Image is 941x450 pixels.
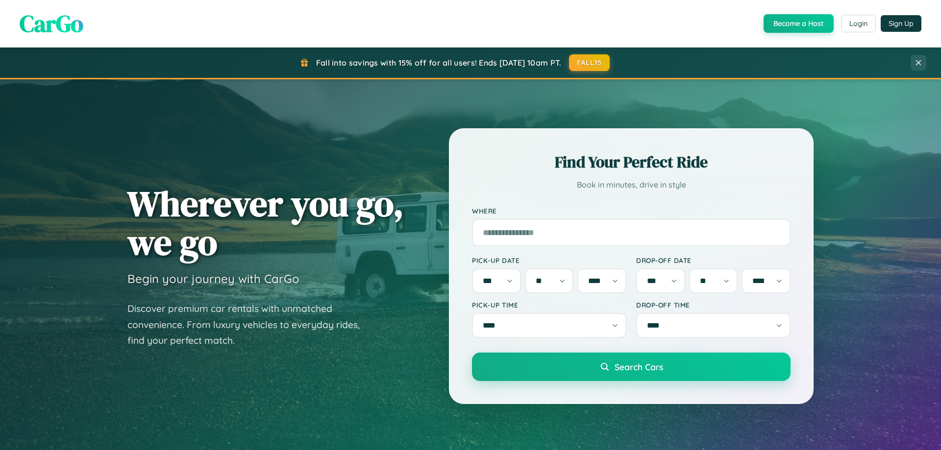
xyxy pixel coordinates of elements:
h1: Wherever you go, we go [127,184,404,261]
button: FALL15 [569,54,610,71]
span: Search Cars [615,361,663,372]
button: Login [841,15,876,32]
button: Search Cars [472,353,791,381]
button: Become a Host [764,14,834,33]
h3: Begin your journey with CarGo [127,271,299,286]
label: Pick-up Date [472,256,626,264]
label: Drop-off Date [636,256,791,264]
label: Pick-up Time [472,301,626,309]
p: Discover premium car rentals with unmatched convenience. From luxury vehicles to everyday rides, ... [127,301,372,349]
span: Fall into savings with 15% off for all users! Ends [DATE] 10am PT. [316,58,562,68]
span: CarGo [20,7,83,40]
button: Sign Up [881,15,921,32]
label: Drop-off Time [636,301,791,309]
h2: Find Your Perfect Ride [472,151,791,173]
p: Book in minutes, drive in style [472,178,791,192]
label: Where [472,207,791,215]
